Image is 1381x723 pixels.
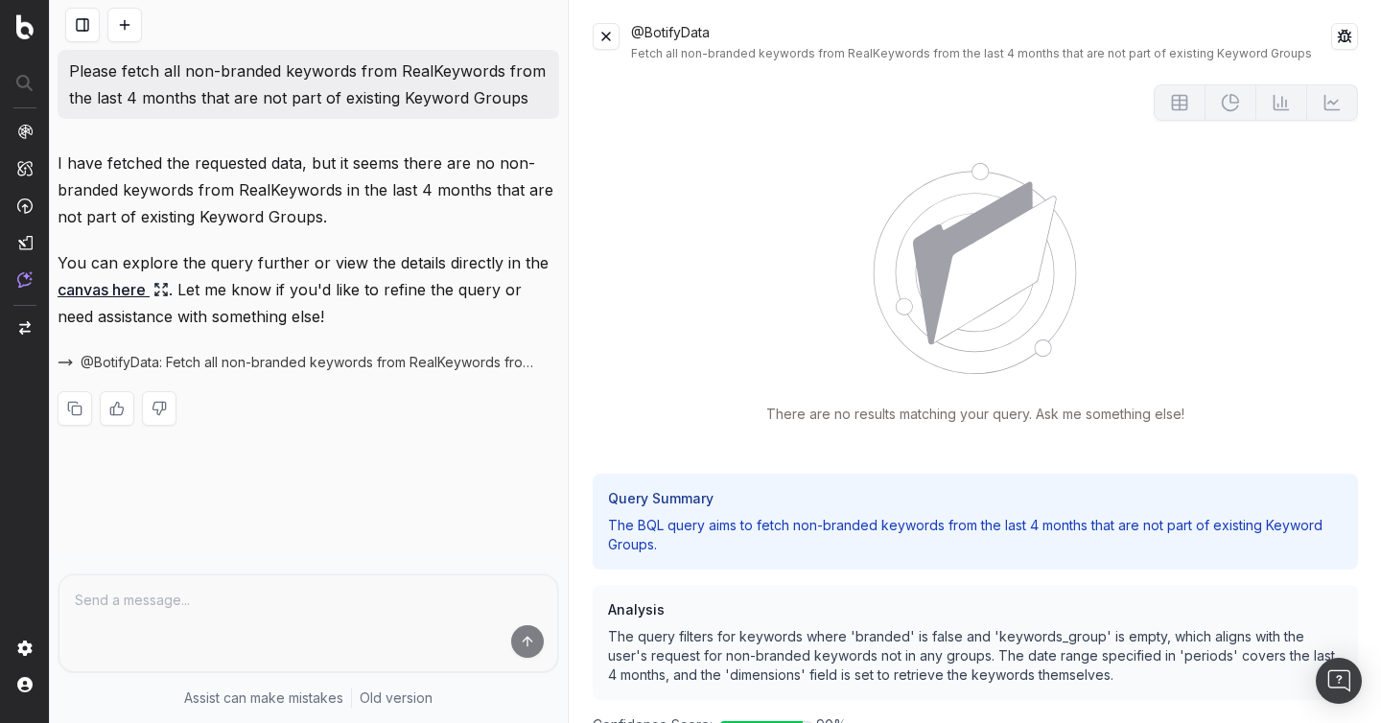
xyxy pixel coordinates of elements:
[17,641,33,656] img: Setting
[184,688,343,708] p: Assist can make mistakes
[69,58,548,111] p: Please fetch all non-branded keywords from RealKeywords from the last 4 months that are not part ...
[631,46,1331,61] div: Fetch all non-branded keywords from RealKeywords from the last 4 months that are not part of exis...
[608,600,1343,619] h3: Analysis
[1316,658,1362,704] div: Open Intercom Messenger
[58,353,559,372] button: @BotifyData: Fetch all non-branded keywords from RealKeywords from the last 4 months that are not...
[608,627,1343,685] p: The query filters for keywords where 'branded' is false and 'keywords_group' is empty, which alig...
[17,124,33,139] img: Analytics
[17,271,33,288] img: Assist
[16,14,34,39] img: Botify logo
[360,688,433,708] a: Old version
[58,276,169,303] a: canvas here
[1154,84,1205,121] button: Not available for current data
[81,353,536,372] span: @BotifyData: Fetch all non-branded keywords from RealKeywords from the last 4 months that are not...
[17,677,33,692] img: My account
[631,23,1331,61] div: @BotifyData
[608,516,1343,554] p: The BQL query aims to fetch non-branded keywords from the last 4 months that are not part of exis...
[766,405,1184,424] p: There are no results matching your query. Ask me something else!
[608,489,1343,508] h3: Query Summary
[19,321,31,335] img: Switch project
[58,150,559,230] p: I have fetched the requested data, but it seems there are no non-branded keywords from RealKeywor...
[1307,84,1358,121] button: Not available for current data
[17,160,33,176] img: Intelligence
[17,235,33,250] img: Studio
[873,163,1077,374] img: No Data
[1205,84,1256,121] button: Not available for current data
[58,249,559,330] p: You can explore the query further or view the details directly in the . Let me know if you'd like...
[17,198,33,214] img: Activation
[1256,84,1307,121] button: Not available for current data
